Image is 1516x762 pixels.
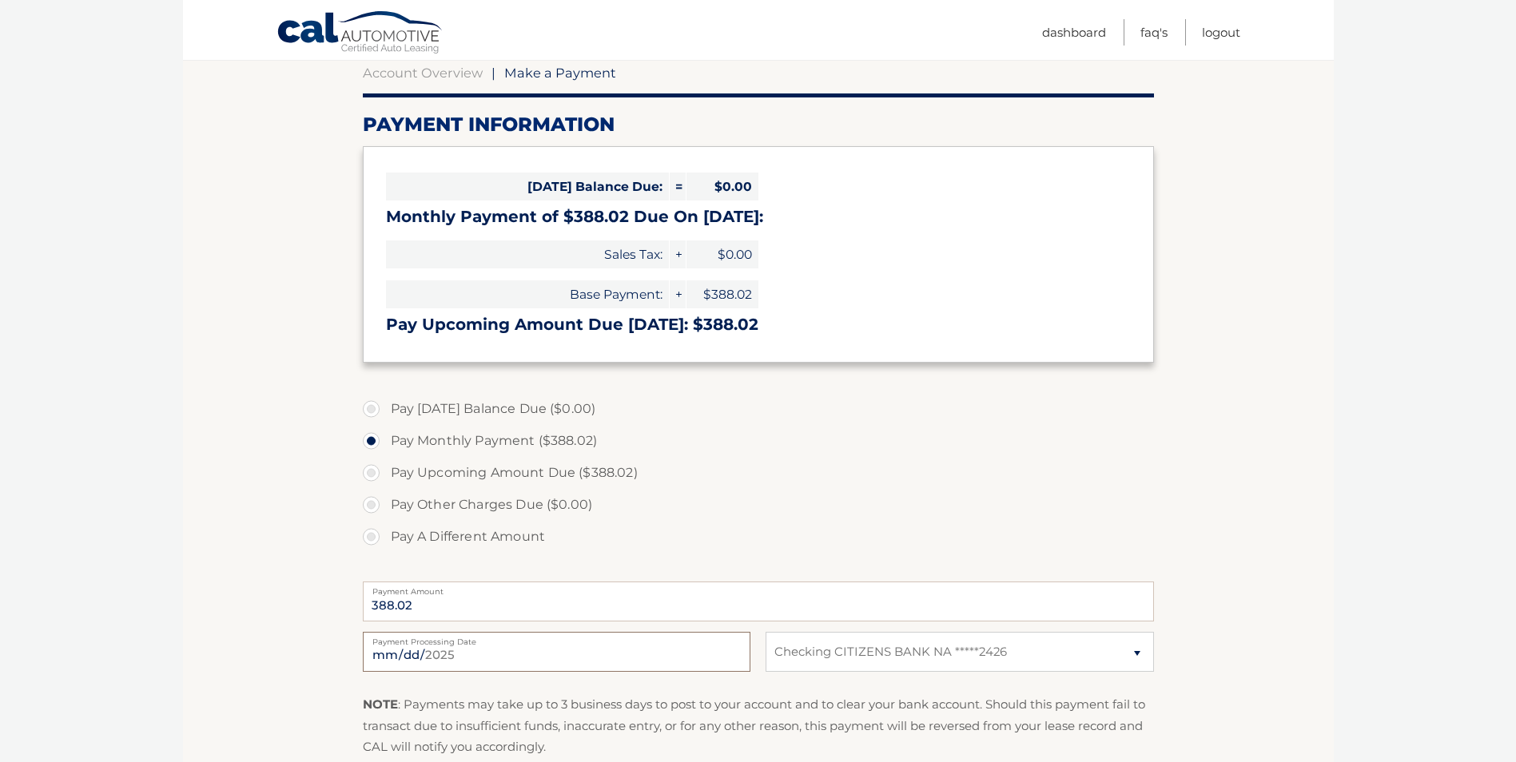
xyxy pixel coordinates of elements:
[504,65,616,81] span: Make a Payment
[363,425,1154,457] label: Pay Monthly Payment ($388.02)
[670,240,686,268] span: +
[670,173,686,200] span: =
[363,581,1154,621] input: Payment Amount
[1202,19,1240,46] a: Logout
[363,113,1154,137] h2: Payment Information
[491,65,495,81] span: |
[386,315,1131,335] h3: Pay Upcoming Amount Due [DATE]: $388.02
[1042,19,1106,46] a: Dashboard
[670,280,686,308] span: +
[363,632,750,645] label: Payment Processing Date
[1140,19,1168,46] a: FAQ's
[363,457,1154,489] label: Pay Upcoming Amount Due ($388.02)
[363,694,1154,757] p: : Payments may take up to 3 business days to post to your account and to clear your bank account....
[363,65,483,81] a: Account Overview
[386,240,669,268] span: Sales Tax:
[686,173,758,200] span: $0.00
[363,521,1154,553] label: Pay A Different Amount
[363,393,1154,425] label: Pay [DATE] Balance Due ($0.00)
[686,280,758,308] span: $388.02
[386,207,1131,227] h3: Monthly Payment of $388.02 Due On [DATE]:
[386,280,669,308] span: Base Payment:
[363,697,398,712] strong: NOTE
[386,173,669,200] span: [DATE] Balance Due:
[363,632,750,672] input: Payment Date
[363,581,1154,594] label: Payment Amount
[686,240,758,268] span: $0.00
[363,489,1154,521] label: Pay Other Charges Due ($0.00)
[277,10,444,57] a: Cal Automotive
